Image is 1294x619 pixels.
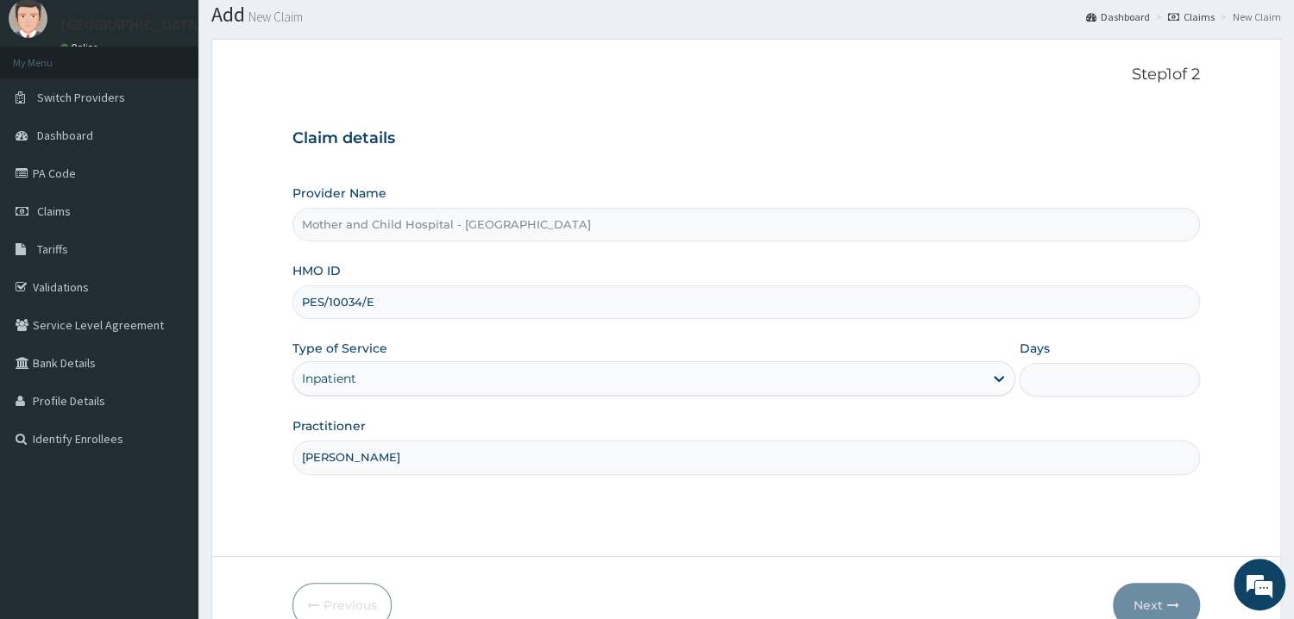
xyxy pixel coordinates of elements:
[37,90,125,105] span: Switch Providers
[292,340,387,357] label: Type of Service
[292,417,366,435] label: Practitioner
[302,370,356,387] div: Inpatient
[37,128,93,143] span: Dashboard
[37,203,71,219] span: Claims
[32,86,70,129] img: d_794563401_company_1708531726252_794563401
[1216,9,1281,24] li: New Claim
[1168,9,1215,24] a: Claims
[292,285,1200,319] input: Enter HMO ID
[9,425,329,485] textarea: Type your message and hit 'Enter'
[283,9,324,50] div: Minimize live chat window
[292,129,1200,148] h3: Claim details
[60,41,102,53] a: Online
[100,194,238,368] span: We're online!
[292,441,1200,474] input: Enter Name
[60,17,203,33] p: [GEOGRAPHIC_DATA]
[1019,340,1049,357] label: Days
[292,262,341,279] label: HMO ID
[292,184,386,202] label: Provider Name
[1086,9,1150,24] a: Dashboard
[245,10,303,23] small: New Claim
[37,241,68,257] span: Tariffs
[292,66,1200,84] p: Step 1 of 2
[211,3,1281,26] h1: Add
[90,97,290,119] div: Chat with us now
